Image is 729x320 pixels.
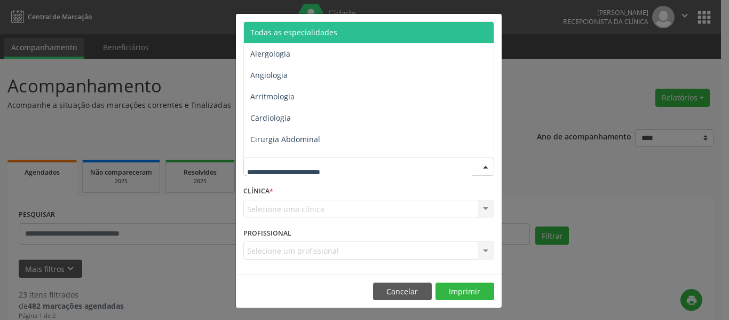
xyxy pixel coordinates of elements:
span: Todas as especialidades [250,27,337,37]
span: Angiologia [250,70,288,80]
button: Close [480,14,502,40]
h5: Relatório de agendamentos [243,21,366,35]
button: Cancelar [373,283,432,301]
label: PROFISSIONAL [243,225,291,241]
span: Cirurgia Bariatrica [250,155,316,166]
span: Arritmologia [250,91,295,102]
button: Imprimir [435,283,494,301]
span: Cirurgia Abdominal [250,134,320,144]
label: CLÍNICA [243,183,273,200]
span: Cardiologia [250,113,291,123]
span: Alergologia [250,49,290,59]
